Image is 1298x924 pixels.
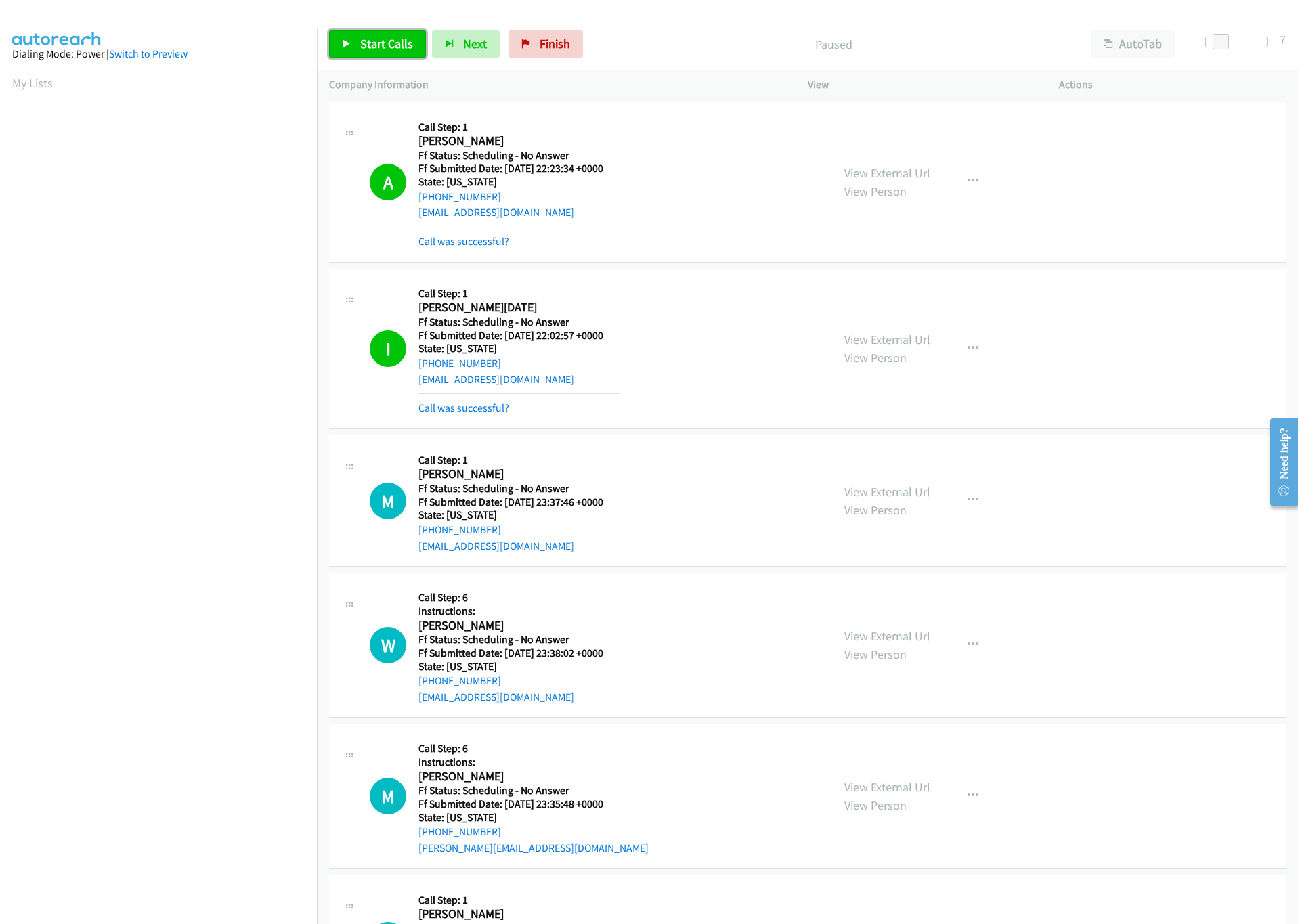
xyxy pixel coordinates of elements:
a: View Person [844,183,907,199]
h1: M [370,483,406,519]
a: Call was successful? [418,235,509,248]
h5: Call Step: 1 [418,894,620,907]
h2: [PERSON_NAME][DATE] [418,300,620,315]
h1: A [370,164,406,200]
iframe: Dialpad [12,104,317,747]
span: Next [463,36,487,51]
iframe: Resource Center [1259,408,1298,516]
h2: [PERSON_NAME] [418,133,620,149]
div: The call is yet to be attempted [370,483,406,519]
a: View External Url [844,332,930,347]
h1: I [370,330,406,367]
h5: Ff Status: Scheduling - No Answer [418,482,620,496]
h5: Ff Submitted Date: [DATE] 23:37:46 +0000 [418,496,620,509]
h5: Instructions: [418,755,649,769]
h2: [PERSON_NAME] [418,466,620,482]
div: The call is yet to be attempted [370,627,406,663]
a: View Person [844,502,907,518]
a: [PHONE_NUMBER] [418,674,501,687]
h5: State: [US_STATE] [418,660,620,674]
h2: [PERSON_NAME] [418,618,620,634]
h5: Ff Submitted Date: [DATE] 22:02:57 +0000 [418,329,620,343]
a: [PERSON_NAME][EMAIL_ADDRESS][DOMAIN_NAME] [418,841,649,854]
a: [PHONE_NUMBER] [418,190,501,203]
h5: Ff Submitted Date: [DATE] 23:38:02 +0000 [418,646,620,660]
h5: Ff Status: Scheduling - No Answer [418,315,620,329]
button: Next [432,30,500,58]
a: Switch to Preview [109,47,188,60]
h2: [PERSON_NAME] [418,769,620,785]
button: AutoTab [1091,30,1175,58]
a: [PHONE_NUMBER] [418,357,501,370]
p: Paused [601,35,1066,53]
h5: Instructions: [418,604,620,618]
h5: Ff Status: Scheduling - No Answer [418,633,620,646]
h1: M [370,778,406,814]
a: [EMAIL_ADDRESS][DOMAIN_NAME] [418,690,574,703]
a: Start Calls [329,30,426,58]
a: View External Url [844,779,930,795]
p: Company Information [329,76,783,93]
a: View External Url [844,484,930,500]
h5: Call Step: 6 [418,742,649,755]
span: Finish [540,36,570,51]
h5: Call Step: 1 [418,120,620,134]
a: Call was successful? [418,401,509,414]
a: View Person [844,797,907,813]
h5: Ff Status: Scheduling - No Answer [418,149,620,162]
h5: State: [US_STATE] [418,175,620,189]
div: Dialing Mode: Power | [12,46,305,62]
h1: W [370,627,406,663]
a: [PHONE_NUMBER] [418,825,501,838]
div: The call is yet to be attempted [370,778,406,814]
a: View Person [844,646,907,662]
p: View [808,76,1035,93]
h2: [PERSON_NAME] [418,906,620,922]
h5: Call Step: 1 [418,454,620,467]
p: Actions [1059,76,1286,93]
h5: Ff Status: Scheduling - No Answer [418,784,649,797]
h5: Call Step: 1 [418,287,620,301]
h5: Ff Submitted Date: [DATE] 23:35:48 +0000 [418,797,649,811]
a: [EMAIL_ADDRESS][DOMAIN_NAME] [418,206,574,219]
h5: Call Step: 6 [418,591,620,604]
a: My Lists [12,75,53,91]
a: [EMAIL_ADDRESS][DOMAIN_NAME] [418,540,574,552]
a: [PHONE_NUMBER] [418,523,501,536]
a: View External Url [844,165,930,181]
a: View Person [844,350,907,366]
h5: State: [US_STATE] [418,342,620,355]
a: [EMAIL_ADDRESS][DOMAIN_NAME] [418,373,574,386]
span: Start Calls [360,36,413,51]
h5: State: [US_STATE] [418,508,620,522]
a: View External Url [844,628,930,644]
a: Finish [509,30,583,58]
h5: State: [US_STATE] [418,811,649,824]
div: 7 [1280,30,1286,49]
h5: Ff Submitted Date: [DATE] 22:23:34 +0000 [418,162,620,175]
